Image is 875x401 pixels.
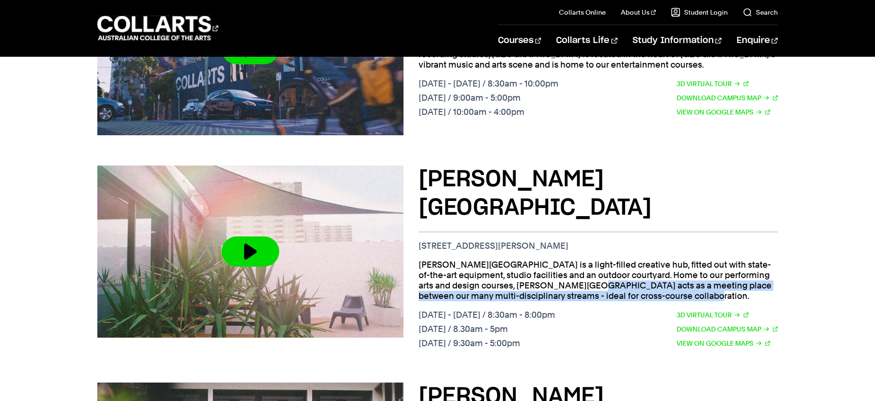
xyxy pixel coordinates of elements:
[621,8,656,17] a: About Us
[677,324,778,334] a: Download Campus Map
[97,15,218,42] div: Go to homepage
[556,25,617,56] a: Collarts Life
[419,93,558,103] p: [DATE] / 9:00am - 5:00pm
[419,338,555,349] p: [DATE] / 9:30am - 5:00pm
[671,8,728,17] a: Student Login
[677,93,778,103] a: Download Campus Map
[743,8,778,17] a: Search
[677,78,748,89] a: 3D Virtual Tour
[97,166,403,338] img: Video thumbnail
[419,260,778,301] p: [PERSON_NAME][GEOGRAPHIC_DATA] is a light-filled creative hub, fitted out with state-of-the-art e...
[419,241,778,251] p: [STREET_ADDRESS][PERSON_NAME]
[498,25,541,56] a: Courses
[419,310,555,320] p: [DATE] - [DATE] / 8:30am - 8:00pm
[677,310,748,320] a: 3D Virtual Tour
[737,25,778,56] a: Enquire
[559,8,606,17] a: Collarts Online
[419,107,558,117] p: [DATE] / 10:00am - 4:00pm
[633,25,721,56] a: Study Information
[419,166,778,222] h3: [PERSON_NAME][GEOGRAPHIC_DATA]
[677,107,770,117] a: View on Google Maps
[419,78,558,89] p: [DATE] - [DATE] / 8:30am - 10:00pm
[419,324,555,334] p: [DATE] / 8.30am - 5pm
[677,338,770,349] a: View on Google Maps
